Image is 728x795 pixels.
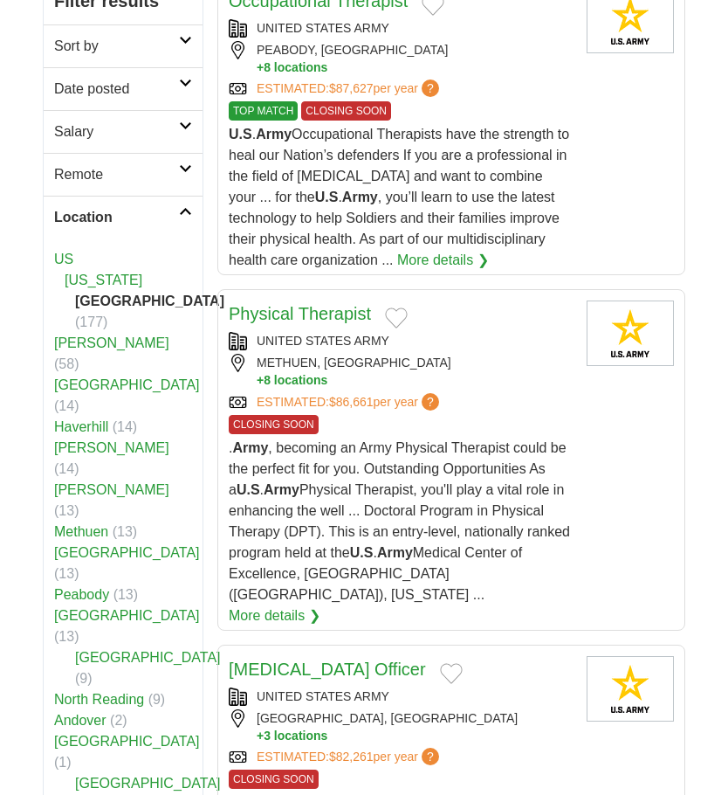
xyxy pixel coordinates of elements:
span: (13) [54,566,79,581]
span: CLOSING SOON [301,101,391,121]
span: (14) [54,461,79,476]
img: United States Army logo [587,656,674,722]
span: $82,261 [329,750,374,764]
span: (13) [54,629,79,644]
a: [GEOGRAPHIC_DATA] [75,776,221,791]
a: Location [44,196,203,238]
a: Salary [44,110,203,153]
strong: Army [377,545,413,560]
span: (13) [113,587,138,602]
span: (13) [113,524,137,539]
h2: Remote [54,164,179,185]
strong: U.S [229,127,252,142]
span: $86,661 [329,395,374,409]
span: . Occupational Therapists have the strength to heal our Nation’s defenders If you are a professio... [229,127,569,267]
strong: [GEOGRAPHIC_DATA] [75,294,224,308]
a: Peabody [54,587,109,602]
div: [GEOGRAPHIC_DATA], [GEOGRAPHIC_DATA] [229,709,573,744]
a: More details ❯ [229,605,320,626]
span: ? [422,748,439,765]
h2: Salary [54,121,179,142]
a: [PERSON_NAME] [54,482,169,497]
span: + [257,372,264,389]
span: (13) [54,503,79,518]
strong: Army [256,127,292,142]
span: ? [422,79,439,97]
a: US [54,252,73,266]
a: [PERSON_NAME] [54,440,169,455]
a: [US_STATE] [65,273,142,287]
a: UNITED STATES ARMY [257,21,389,35]
span: (2) [110,713,127,728]
span: (14) [54,398,79,413]
a: ESTIMATED:$86,661per year? [257,393,443,411]
span: $87,627 [329,81,374,95]
span: TOP MATCH [229,101,298,121]
span: CLOSING SOON [229,415,319,434]
a: Methuen [54,524,108,539]
span: + [257,728,264,744]
strong: U.S [350,545,374,560]
a: [GEOGRAPHIC_DATA] [54,545,200,560]
a: [GEOGRAPHIC_DATA] [75,650,221,665]
h2: Sort by [54,36,179,57]
button: +8 locations [257,59,573,76]
a: Date posted [44,67,203,110]
span: (58) [54,356,79,371]
div: PEABODY, [GEOGRAPHIC_DATA] [229,41,573,76]
button: Add to favorite jobs [385,308,408,328]
span: . , becoming an Army Physical Therapist could be the perfect fit for you. Outstanding Opportuniti... [229,440,570,602]
span: CLOSING SOON [229,770,319,789]
button: +3 locations [257,728,573,744]
a: North Reading [54,692,144,707]
strong: U.S [315,190,339,204]
h2: Location [54,207,179,228]
a: Physical Therapist [229,304,371,323]
h2: Date posted [54,79,179,100]
a: [MEDICAL_DATA] Officer [229,660,426,679]
button: Add to favorite jobs [440,663,463,684]
a: UNITED STATES ARMY [257,334,389,348]
span: (9) [75,671,93,686]
a: Sort by [44,24,203,67]
a: [PERSON_NAME] [54,335,169,350]
button: +8 locations [257,372,573,389]
a: More details ❯ [397,250,489,271]
strong: Army [342,190,378,204]
span: (9) [148,692,166,707]
span: ? [422,393,439,411]
a: ESTIMATED:$82,261per year? [257,748,443,766]
a: [GEOGRAPHIC_DATA] [54,377,200,392]
strong: Army [264,482,299,497]
img: United States Army logo [587,301,674,366]
a: ESTIMATED:$87,627per year? [257,79,443,98]
div: METHUEN, [GEOGRAPHIC_DATA] [229,354,573,389]
span: (1) [54,755,72,770]
a: Haverhill [54,419,108,434]
strong: Army [232,440,268,455]
a: UNITED STATES ARMY [257,689,389,703]
span: (14) [113,419,137,434]
a: [GEOGRAPHIC_DATA] [54,608,200,623]
span: (177) [75,315,107,329]
a: Andover [54,713,106,728]
a: [GEOGRAPHIC_DATA] [54,734,200,749]
span: + [257,59,264,76]
a: Remote [44,153,203,196]
strong: U.S [237,482,260,497]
